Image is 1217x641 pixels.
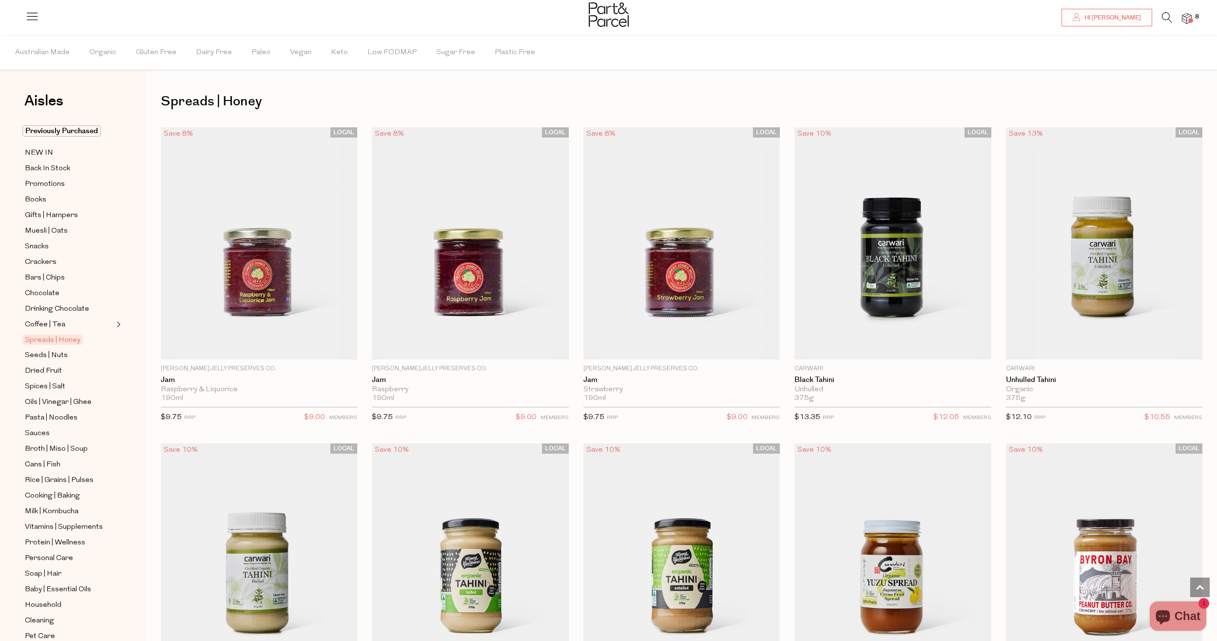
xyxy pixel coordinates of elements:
a: Oils | Vinegar | Ghee [25,396,114,408]
span: Low FODMAP [367,36,417,70]
span: Paleo [251,36,270,70]
div: Save 13% [1006,127,1046,140]
small: RRP [184,415,195,421]
a: Unhulled Tahini [1006,376,1202,384]
span: LOCAL [1176,127,1202,138]
a: Pasta | Noodles [25,412,114,424]
a: Gifts | Hampers [25,209,114,221]
p: [PERSON_NAME] Jelly Preserves Co. [583,364,780,373]
span: Soap | Hair [25,568,61,580]
span: 190ml [161,394,183,403]
a: Spreads | Honey [25,334,114,346]
small: RRP [607,415,618,421]
span: Dairy Free [196,36,232,70]
span: Rice | Grains | Pulses [25,475,94,486]
a: Cooking | Baking [25,490,114,502]
a: Muesli | Oats [25,225,114,237]
span: LOCAL [542,127,569,138]
div: Save 10% [794,127,834,140]
button: Expand/Collapse Coffee | Tea [114,319,121,330]
span: Australian Made [15,36,70,70]
span: Crackers [25,257,57,268]
img: Unhulled Tahini [1006,127,1202,360]
img: Black Tahini [794,127,991,360]
img: Jam [583,127,780,360]
span: LOCAL [753,127,780,138]
span: Cooking | Baking [25,490,80,502]
a: Bars | Chips [25,272,114,284]
span: Keto [331,36,348,70]
span: NEW IN [25,147,53,159]
a: Jam [372,376,568,384]
span: Drinking Chocolate [25,303,89,315]
div: Strawberry [583,385,780,394]
small: MEMBERS [963,415,991,421]
a: Cleaning [25,615,114,627]
span: Milk | Kombucha [25,506,78,518]
small: MEMBERS [1174,415,1202,421]
span: LOCAL [330,443,357,454]
span: $9.00 [516,411,537,424]
span: $10.55 [1144,411,1170,424]
div: Save 10% [161,443,201,457]
small: RRP [1034,415,1045,421]
div: Raspberry & Liquorice [161,385,357,394]
div: Unhulled [794,385,991,394]
span: Baby | Essential Oils [25,584,91,596]
p: [PERSON_NAME] Jelly Preserves Co. [372,364,568,373]
span: LOCAL [965,127,991,138]
a: Spices | Salt [25,381,114,393]
h1: Spreads | Honey [161,90,1202,113]
span: 190ml [372,394,394,403]
span: Plastic Free [495,36,535,70]
span: Sauces [25,428,50,440]
span: $9.00 [727,411,748,424]
div: Save 8% [161,127,196,140]
span: Back In Stock [25,163,70,175]
span: Bars | Chips [25,272,65,284]
img: Part&Parcel [589,2,629,27]
img: Jam [372,127,568,360]
span: $12.05 [933,411,959,424]
span: Protein | Wellness [25,537,85,549]
a: 8 [1182,13,1192,23]
span: Cleaning [25,615,54,627]
div: Save 10% [1006,443,1046,457]
a: Baby | Essential Oils [25,583,114,596]
div: Raspberry [372,385,568,394]
span: Dried Fruit [25,365,62,377]
span: Coffee | Tea [25,319,65,331]
a: Books [25,194,114,206]
span: Promotions [25,179,65,190]
a: Broth | Miso | Soup [25,443,114,455]
small: MEMBERS [541,415,569,421]
a: Sauces [25,427,114,440]
inbox-online-store-chat: Shopify online store chat [1147,601,1209,633]
span: $9.75 [161,414,182,421]
span: Cans | Fish [25,459,60,471]
a: Rice | Grains | Pulses [25,474,114,486]
span: Previously Purchased [22,125,101,137]
a: Cans | Fish [25,459,114,471]
span: Aisles [24,90,63,112]
span: $13.35 [794,414,820,421]
span: Oils | Vinegar | Ghee [25,397,92,408]
a: Back In Stock [25,162,114,175]
span: LOCAL [1176,443,1202,454]
p: Carwari [794,364,991,373]
span: Organic [89,36,116,70]
span: Chocolate [25,288,59,300]
a: Jam [583,376,780,384]
a: Snacks [25,240,114,253]
span: LOCAL [542,443,569,454]
a: Soap | Hair [25,568,114,580]
small: RRP [823,415,834,421]
span: Spreads | Honey [22,335,83,345]
a: Milk | Kombucha [25,505,114,518]
span: Broth | Miso | Soup [25,443,88,455]
span: Gluten Free [136,36,176,70]
small: MEMBERS [329,415,357,421]
a: Promotions [25,178,114,190]
a: Black Tahini [794,376,991,384]
a: NEW IN [25,147,114,159]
